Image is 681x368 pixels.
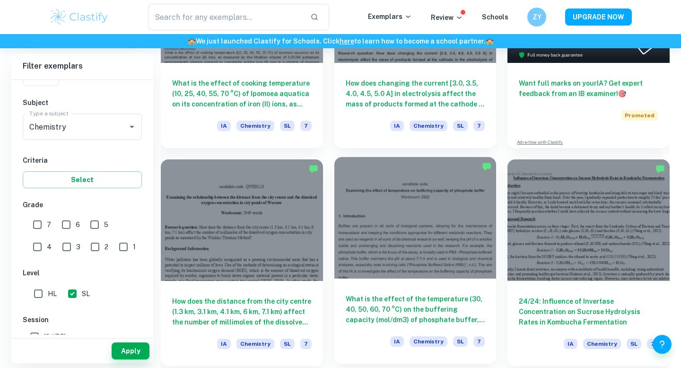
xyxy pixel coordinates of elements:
[23,97,142,108] h6: Subject
[410,121,447,131] span: Chemistry
[368,11,412,22] p: Exemplars
[453,121,468,131] span: SL
[133,242,136,252] span: 1
[300,121,312,131] span: 7
[44,332,66,342] span: [DATE]
[48,289,57,299] span: HL
[23,315,142,325] h6: Session
[82,289,90,299] span: SL
[125,120,139,133] button: Open
[217,121,231,131] span: IA
[112,342,149,359] button: Apply
[519,296,658,327] h6: 24/24: Influence of Invertase Concentration on Sucrose Hydrolysis Rates in Kombucha Fermentation
[564,339,577,349] span: IA
[473,336,485,347] span: 7
[236,121,274,131] span: Chemistry
[507,159,670,366] a: 24/24: Influence of Invertase Concentration on Sucrose Hydrolysis Rates in Kombucha FermentationI...
[76,219,80,230] span: 6
[627,339,641,349] span: SL
[23,171,142,188] button: Select
[23,155,142,166] h6: Criteria
[532,12,542,22] h6: ZY
[76,242,80,252] span: 3
[618,90,626,97] span: 🎯
[105,242,108,252] span: 2
[346,294,485,325] h6: What is the effect of the temperature (30, 40, 50, 60, 70 °C) on the buffering capacity (mol/dm3)...
[473,121,485,131] span: 7
[340,37,354,45] a: here
[188,37,196,45] span: 🏫
[309,164,318,174] img: Marked
[172,296,312,327] h6: How does the distance from the city centre (1.3 km, 3.1 km, 4.1 km, 6 km, 7.1 km) affect the numb...
[11,53,153,79] h6: Filter exemplars
[390,336,404,347] span: IA
[346,78,485,109] h6: How does changing the current [3.0, 3.5, 4.0, 4.5, 5.0 A] in electrolysis affect the mass of prod...
[453,336,468,347] span: SL
[217,339,231,349] span: IA
[172,78,312,109] h6: What is the effect of cooking temperature (10, 25, 40, 55, 70 °C) of Ipomoea aquatica on its conc...
[482,13,508,21] a: Schools
[431,12,463,23] p: Review
[655,164,665,174] img: Marked
[486,37,494,45] span: 🏫
[148,4,303,30] input: Search for any exemplars...
[23,268,142,278] h6: Level
[161,159,323,366] a: How does the distance from the city centre (1.3 km, 3.1 km, 4.1 km, 6 km, 7.1 km) affect the numb...
[410,336,447,347] span: Chemistry
[2,36,679,46] h6: We just launched Clastify for Schools. Click to learn how to become a school partner.
[300,339,312,349] span: 7
[647,339,658,349] span: 7
[517,139,563,146] a: Advertise with Clastify
[565,9,632,26] button: UPGRADE NOW
[280,339,295,349] span: SL
[236,339,274,349] span: Chemistry
[519,78,658,99] h6: Want full marks on your IA ? Get expert feedback from an IB examiner!
[334,159,497,366] a: What is the effect of the temperature (30, 40, 50, 60, 70 °C) on the buffering capacity (mol/dm3)...
[47,219,51,230] span: 7
[621,110,658,121] span: Promoted
[29,109,69,117] label: Type a subject
[583,339,621,349] span: Chemistry
[280,121,295,131] span: SL
[23,200,142,210] h6: Grade
[49,8,109,26] img: Clastify logo
[390,121,404,131] span: IA
[47,242,52,252] span: 4
[653,335,672,354] button: Help and Feedback
[527,8,546,26] button: ZY
[482,162,491,171] img: Marked
[104,219,108,230] span: 5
